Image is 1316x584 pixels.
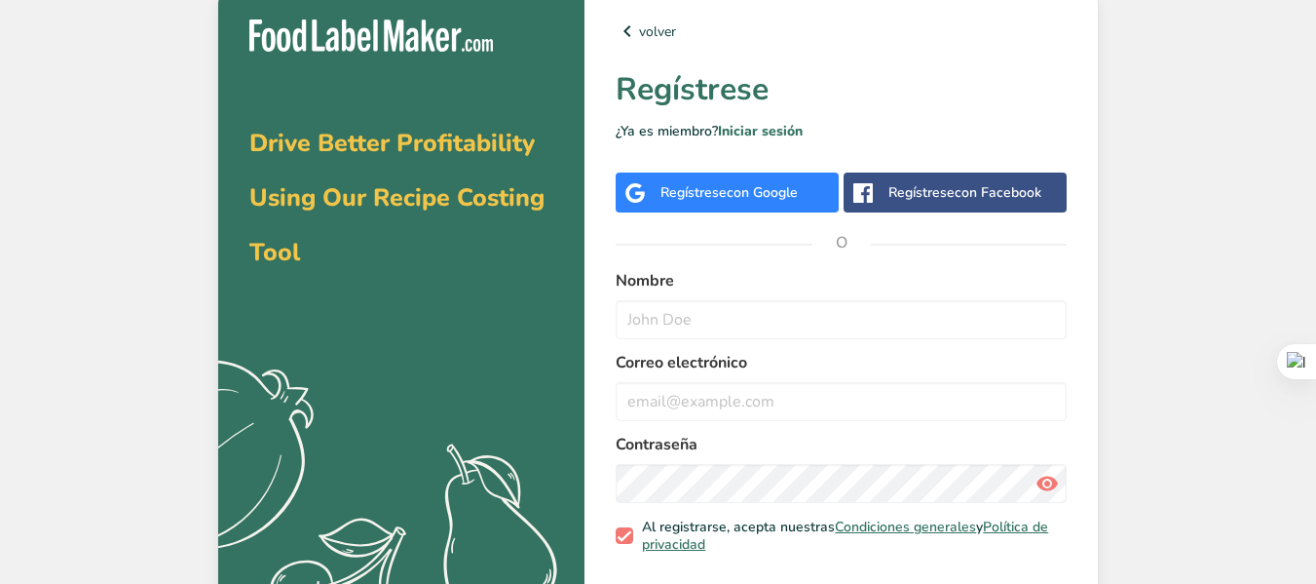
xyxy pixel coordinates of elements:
[633,519,1060,553] span: Al registrarse, acepta nuestras y
[616,351,1067,374] label: Correo electrónico
[616,269,1067,292] label: Nombre
[888,182,1041,203] div: Regístrese
[727,183,798,202] span: con Google
[616,382,1067,421] input: email@example.com
[616,121,1067,141] p: ¿Ya es miembro?
[616,300,1067,339] input: John Doe
[616,66,1067,113] h1: Regístrese
[249,19,493,52] img: Food Label Maker
[249,127,545,269] span: Drive Better Profitability Using Our Recipe Costing Tool
[718,122,803,140] a: Iniciar sesión
[642,518,1048,554] a: Política de privacidad
[616,433,1067,456] label: Contraseña
[660,182,798,203] div: Regístrese
[812,214,871,272] span: O
[616,19,1067,43] a: volver
[955,183,1041,202] span: con Facebook
[835,518,976,536] a: Condiciones generales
